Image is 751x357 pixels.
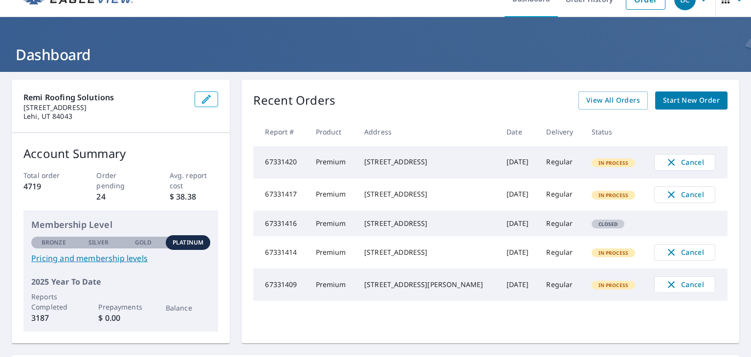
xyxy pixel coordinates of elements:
[88,238,109,247] p: Silver
[499,178,538,211] td: [DATE]
[664,246,705,258] span: Cancel
[364,189,491,199] div: [STREET_ADDRESS]
[23,170,72,180] p: Total order
[253,178,308,211] td: 67331417
[253,211,308,236] td: 67331416
[663,94,720,107] span: Start New Order
[31,252,210,264] a: Pricing and membership levels
[664,279,705,290] span: Cancel
[253,236,308,268] td: 67331414
[538,268,583,301] td: Regular
[253,91,335,110] p: Recent Orders
[586,94,640,107] span: View All Orders
[253,268,308,301] td: 67331409
[593,249,635,256] span: In Process
[308,268,356,301] td: Premium
[654,186,715,203] button: Cancel
[23,112,187,121] p: Lehi, UT 84043
[584,117,646,146] th: Status
[654,244,715,261] button: Cancel
[308,236,356,268] td: Premium
[166,303,211,313] p: Balance
[664,156,705,168] span: Cancel
[98,302,143,312] p: Prepayments
[253,146,308,178] td: 67331420
[655,91,728,110] a: Start New Order
[664,189,705,201] span: Cancel
[96,170,145,191] p: Order pending
[23,145,218,162] p: Account Summary
[23,103,187,112] p: [STREET_ADDRESS]
[364,219,491,228] div: [STREET_ADDRESS]
[364,247,491,257] div: [STREET_ADDRESS]
[538,178,583,211] td: Regular
[31,312,76,324] p: 3187
[31,276,210,288] p: 2025 Year To Date
[23,91,187,103] p: Remi Roofing Solutions
[98,312,143,324] p: $ 0.00
[308,117,356,146] th: Product
[135,238,152,247] p: Gold
[356,117,499,146] th: Address
[364,157,491,167] div: [STREET_ADDRESS]
[499,117,538,146] th: Date
[308,211,356,236] td: Premium
[170,191,219,202] p: $ 38.38
[308,178,356,211] td: Premium
[499,236,538,268] td: [DATE]
[308,146,356,178] td: Premium
[593,221,624,227] span: Closed
[654,276,715,293] button: Cancel
[96,191,145,202] p: 24
[593,159,635,166] span: In Process
[654,154,715,171] button: Cancel
[170,170,219,191] p: Avg. report cost
[593,282,635,289] span: In Process
[173,238,203,247] p: Platinum
[499,268,538,301] td: [DATE]
[499,211,538,236] td: [DATE]
[538,211,583,236] td: Regular
[593,192,635,199] span: In Process
[538,146,583,178] td: Regular
[12,45,739,65] h1: Dashboard
[578,91,648,110] a: View All Orders
[31,218,210,231] p: Membership Level
[31,291,76,312] p: Reports Completed
[42,238,66,247] p: Bronze
[538,117,583,146] th: Delivery
[23,180,72,192] p: 4719
[364,280,491,290] div: [STREET_ADDRESS][PERSON_NAME]
[499,146,538,178] td: [DATE]
[538,236,583,268] td: Regular
[253,117,308,146] th: Report #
